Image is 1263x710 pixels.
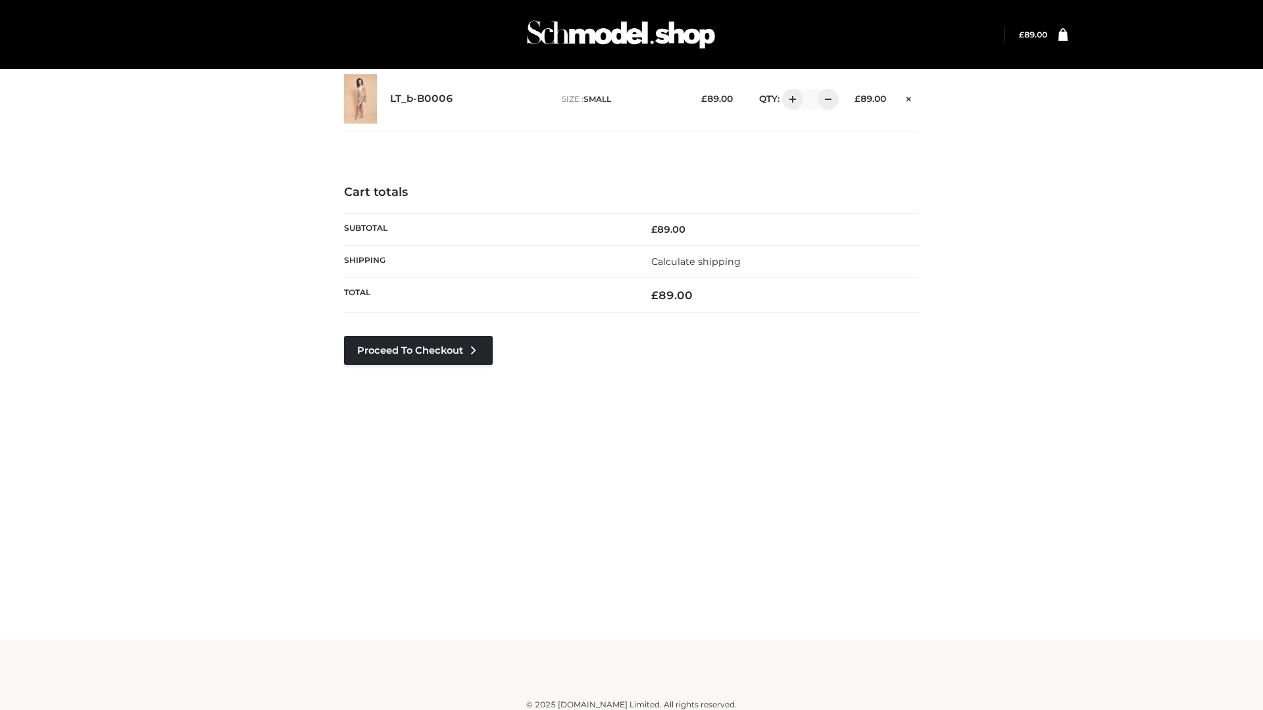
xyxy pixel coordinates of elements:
img: Schmodel Admin 964 [522,9,720,60]
span: £ [651,289,658,302]
span: SMALL [583,94,611,104]
a: Remove this item [899,89,919,106]
span: £ [1019,30,1024,39]
a: Calculate shipping [651,256,741,268]
th: Shipping [344,245,631,277]
th: Total [344,278,631,313]
img: LT_b-B0006 - SMALL [344,74,377,124]
bdi: 89.00 [651,289,693,302]
bdi: 89.00 [1019,30,1047,39]
a: LT_b-B0006 [390,93,453,105]
span: £ [651,224,657,235]
span: £ [854,93,860,104]
a: £89.00 [1019,30,1047,39]
div: QTY: [746,89,834,110]
span: £ [701,93,707,104]
p: size : [562,93,681,105]
bdi: 89.00 [854,93,886,104]
bdi: 89.00 [701,93,733,104]
bdi: 89.00 [651,224,685,235]
a: Proceed to Checkout [344,336,493,365]
h4: Cart totals [344,185,919,200]
th: Subtotal [344,213,631,245]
